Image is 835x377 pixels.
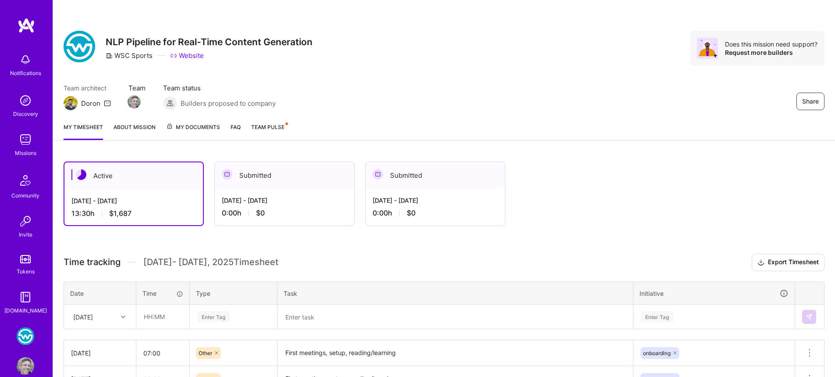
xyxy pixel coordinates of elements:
div: Active [64,162,203,189]
a: FAQ [231,122,241,140]
input: HH:MM [136,341,189,365]
div: 13:30 h [71,209,196,218]
h3: NLP Pipeline for Real-Time Content Generation [106,36,313,47]
img: logo [18,18,35,33]
div: Request more builders [725,48,817,57]
div: [DATE] - [DATE] [373,196,498,205]
img: Submit [806,313,813,320]
a: WSC Sports: NLP Pipeline for Real-Time Content Generation [14,327,36,345]
i: icon Download [757,258,764,267]
i: icon CompanyGray [106,52,113,59]
a: Team Member Avatar [128,94,140,109]
span: Other [199,350,212,356]
a: Website [170,51,204,60]
img: discovery [17,92,34,109]
span: $1,687 [109,209,131,218]
img: Submitted [222,169,232,180]
span: Team Pulse [251,124,284,130]
div: Community [11,191,39,200]
div: [DATE] - [DATE] [71,196,196,205]
div: 0:00 h [222,208,347,218]
div: Doron [81,99,100,108]
img: Community [15,170,36,191]
span: Team [128,83,146,93]
img: Active [76,169,86,180]
span: Share [802,97,819,106]
div: Notifications [10,68,41,78]
span: [DATE] - [DATE] , 2025 Timesheet [143,257,278,268]
img: Company Logo [64,31,95,62]
span: Time tracking [64,257,121,268]
th: Task [277,282,633,305]
div: Invite [19,230,32,239]
button: Export Timesheet [752,254,824,271]
div: [DATE] [71,348,129,358]
div: [DATE] - [DATE] [222,196,347,205]
a: My timesheet [64,122,103,140]
img: tokens [20,255,31,263]
span: Team status [163,83,276,93]
div: Submitted [366,162,505,189]
span: Team architect [64,83,111,93]
div: Enter Tag [641,310,673,323]
div: Time [142,289,183,298]
img: teamwork [17,131,34,148]
a: About Mission [114,122,156,140]
th: Type [190,282,277,305]
div: WSC Sports [106,51,153,60]
img: Invite [17,212,34,230]
div: [DATE] [73,312,93,321]
a: User Avatar [14,357,36,375]
img: Builders proposed to company [163,96,177,110]
div: Initiative [640,288,789,298]
i: icon Chevron [121,315,125,319]
img: WSC Sports: NLP Pipeline for Real-Time Content Generation [17,327,34,345]
span: $0 [256,208,265,218]
div: Tokens [17,267,35,276]
img: Avatar [697,38,718,59]
div: [DOMAIN_NAME] [4,306,47,315]
span: onboarding [643,350,671,356]
div: Missions [15,148,36,158]
img: Team Architect [64,96,78,110]
img: guide book [17,288,34,306]
th: Date [64,282,136,305]
div: Enter Tag [197,310,230,323]
div: Submitted [215,162,354,189]
div: 0:00 h [373,208,498,218]
img: User Avatar [17,357,34,375]
i: icon Mail [104,100,111,107]
img: Team Member Avatar [128,95,141,108]
img: Submitted [373,169,383,180]
span: My Documents [166,122,220,132]
img: bell [17,51,34,68]
span: Builders proposed to company [181,99,276,108]
div: Does this mission need support? [725,40,817,48]
div: Discovery [13,109,38,118]
span: $0 [407,208,416,218]
a: Team Pulse [251,122,287,140]
a: My Documents [166,122,220,140]
button: Share [796,93,824,110]
textarea: First meetings, setup, reading/learning [278,341,632,365]
input: HH:MM [137,305,189,328]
